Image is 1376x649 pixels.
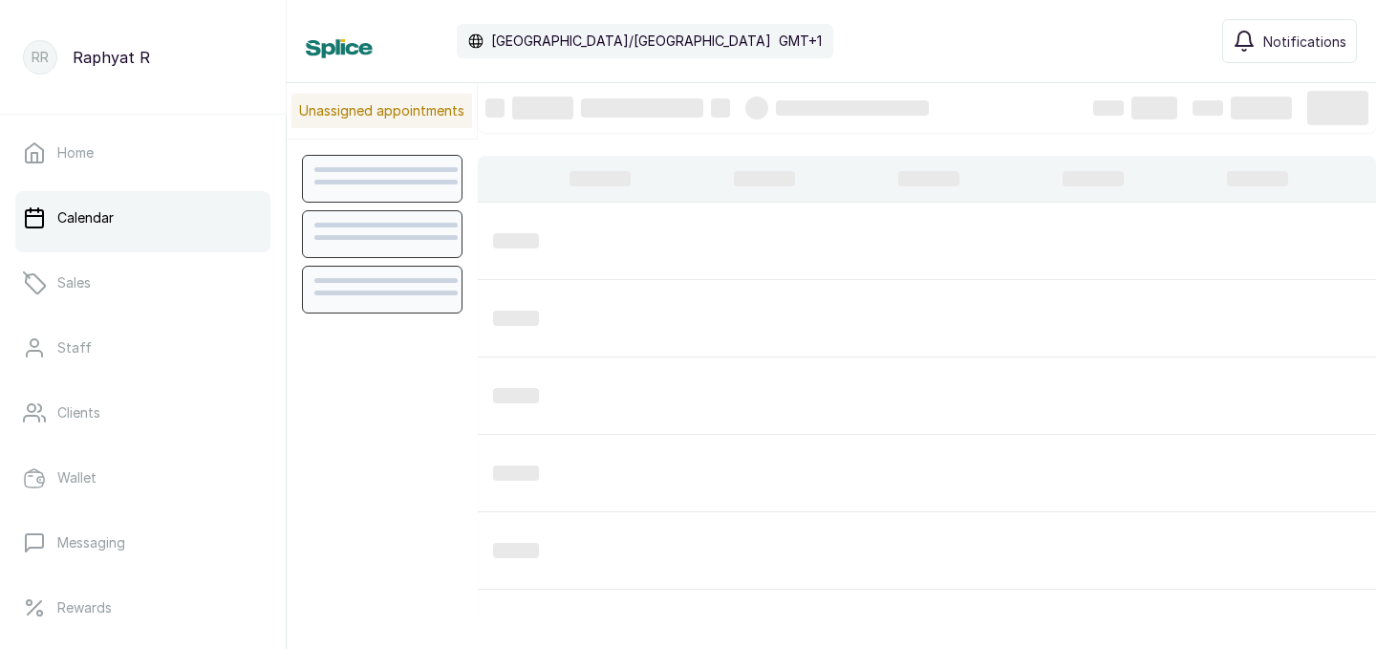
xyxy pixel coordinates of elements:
[57,273,91,292] p: Sales
[15,386,270,440] a: Clients
[779,32,822,51] p: GMT+1
[57,533,125,552] p: Messaging
[1263,32,1346,52] span: Notifications
[15,126,270,180] a: Home
[1222,19,1357,63] button: Notifications
[15,256,270,310] a: Sales
[15,191,270,245] a: Calendar
[15,581,270,635] a: Rewards
[57,468,97,487] p: Wallet
[57,208,114,227] p: Calendar
[57,143,94,162] p: Home
[15,321,270,375] a: Staff
[73,46,150,69] p: Raphyat R
[57,338,92,357] p: Staff
[491,32,771,51] p: [GEOGRAPHIC_DATA]/[GEOGRAPHIC_DATA]
[32,48,49,67] p: RR
[15,451,270,505] a: Wallet
[57,403,100,422] p: Clients
[15,516,270,570] a: Messaging
[291,94,472,128] p: Unassigned appointments
[57,598,112,617] p: Rewards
